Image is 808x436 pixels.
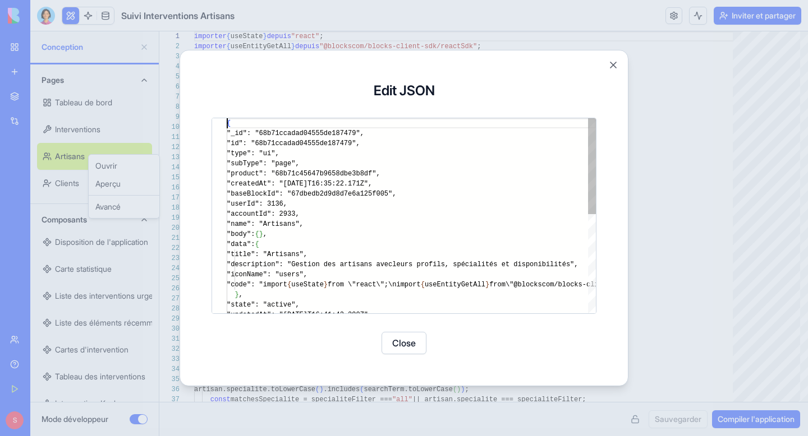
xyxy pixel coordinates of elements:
span: useEntityGetAll [425,281,485,289]
span: from \"react\";\nimport [328,281,421,289]
span: } [324,281,328,289]
span: leurs profils, spécialités et disponibilités", [392,261,578,268]
span: "code": "import [227,281,287,289]
h3: Edit JSON [212,82,596,100]
span: "subType": "page", [227,160,300,168]
span: , [239,291,243,299]
span: "state": "active", [227,301,300,309]
span: { [255,230,259,238]
span: "description": "Gestion des artisans avec [227,261,392,268]
span: "type": "ui", [227,150,279,157]
span: } [485,281,489,289]
span: "updatedAt": "[DATE]T16:41:42.290Z" [227,311,368,319]
span: { [227,119,231,127]
span: } [235,291,238,299]
span: useState [291,281,324,289]
span: "id": "68b71ccadad04555de187479", [227,140,360,147]
span: } [259,230,263,238]
span: "data": [227,240,255,248]
span: \"@blockscom/blocks-client-sdk/reactSdk\";\nimport [506,281,708,289]
span: "title": "Artisans", [227,251,307,258]
span: "createdAt": "[DATE]T16:35:22.171Z", [227,180,372,188]
span: "name": "Artisans", [227,220,304,228]
span: "userId": 3136, [227,200,287,208]
span: "_id": "68b71ccadad04555de187479", [227,129,364,137]
button: Close [382,332,426,354]
span: "product": "68b71c45647b9658dbe3b8df", [227,170,380,178]
span: "iconName": "users", [227,271,307,279]
span: { [287,281,291,289]
span: { [255,240,259,248]
span: "body": [227,230,255,238]
span: from [489,281,506,289]
span: "baseBlockId": "67dbedb2d9d8d7e6a125f005", [227,190,396,198]
span: { [421,281,425,289]
span: "accountId": 2933, [227,210,300,218]
span: , [263,230,267,238]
